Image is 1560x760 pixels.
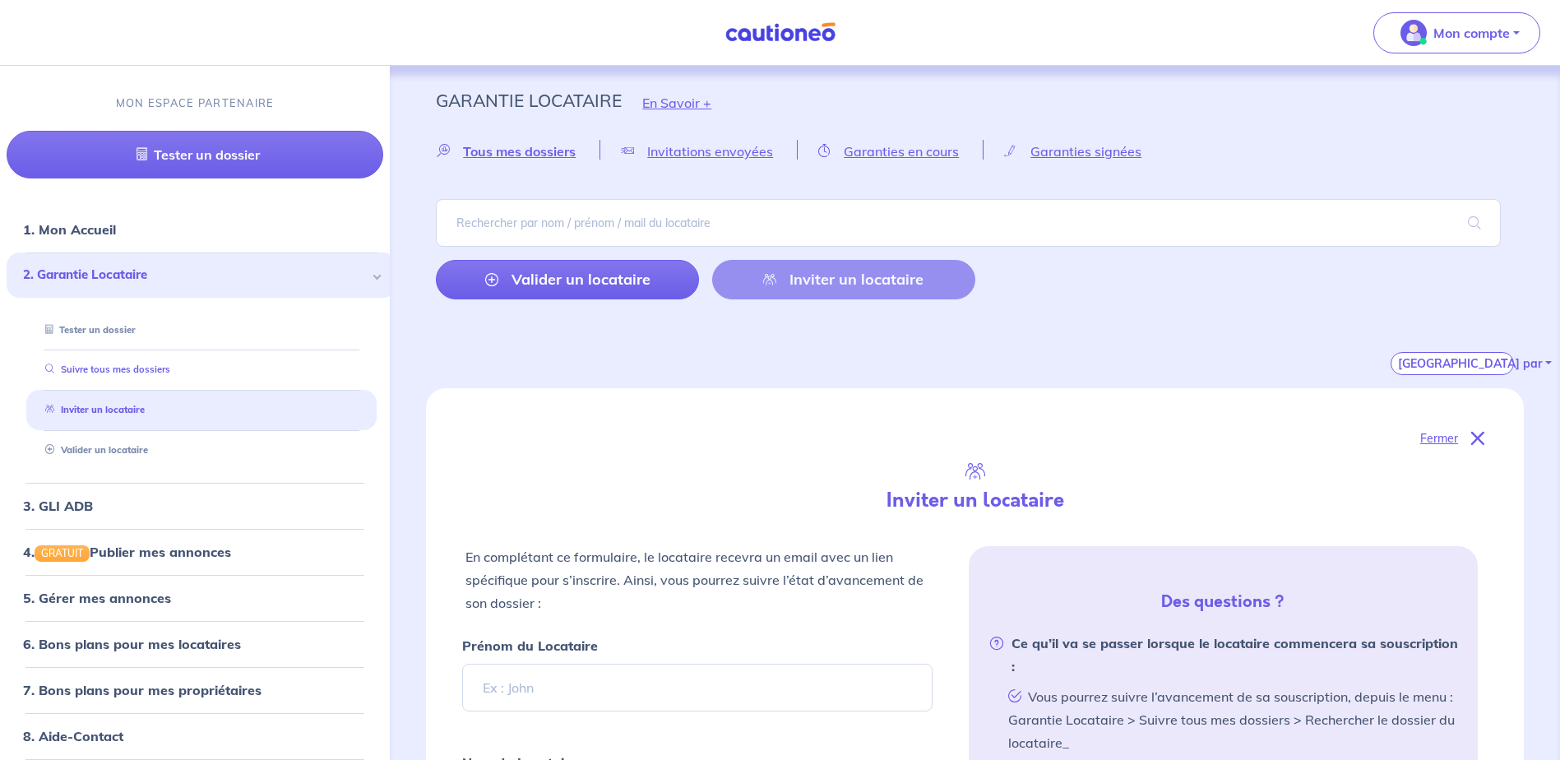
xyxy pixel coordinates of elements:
a: Suivre tous mes dossiers [39,364,170,376]
span: Garanties signées [1030,143,1141,160]
div: Valider un locataire [26,437,377,464]
a: 6. Bons plans pour mes locataires [23,636,241,652]
img: illu_account_valid_menu.svg [1400,20,1427,46]
span: 2. Garantie Locataire [23,266,368,285]
a: Valider un locataire [39,444,148,456]
button: [GEOGRAPHIC_DATA] par [1391,352,1514,375]
div: 4.GRATUITPublier mes annonces [7,535,383,568]
a: Tester un dossier [7,132,383,179]
input: Ex : John [462,664,932,711]
a: Tester un dossier [39,324,136,336]
span: Tous mes dossiers [463,143,576,160]
a: Invitations envoyées [600,143,797,159]
a: 1. Mon Accueil [23,222,116,239]
div: 2. Garantie Locataire [7,253,396,299]
h4: Inviter un locataire [715,489,1234,512]
div: 3. GLI ADB [7,489,383,522]
a: Inviter un locataire [39,405,145,416]
div: 6. Bons plans pour mes locataires [7,628,383,660]
button: En Savoir + [622,79,732,127]
input: Rechercher par nom / prénom / mail du locataire [436,199,1501,247]
span: search [1448,200,1501,246]
a: 5. Gérer mes annonces [23,590,171,606]
span: Invitations envoyées [647,143,773,160]
p: Fermer [1420,428,1458,449]
div: Suivre tous mes dossiers [26,357,377,384]
p: En complétant ce formulaire, le locataire recevra un email avec un lien spécifique pour s’inscrir... [465,545,928,614]
strong: Prénom du Locataire [462,637,598,654]
div: 7. Bons plans pour mes propriétaires [7,674,383,707]
a: 7. Bons plans pour mes propriétaires [23,682,262,698]
span: Garanties en cours [844,143,959,160]
div: 1. Mon Accueil [7,214,383,247]
p: Garantie Locataire [436,86,622,115]
a: 8. Aide-Contact [23,728,123,744]
div: Inviter un locataire [26,397,377,424]
button: illu_account_valid_menu.svgMon compte [1373,12,1540,53]
a: Tous mes dossiers [436,143,599,159]
h5: Des questions ? [975,592,1471,612]
div: Tester un dossier [26,317,377,344]
a: Valider un locataire [436,260,699,299]
strong: Ce qu’il va se passer lorsque le locataire commencera sa souscription : [988,632,1458,678]
a: Garanties signées [984,143,1165,159]
p: MON ESPACE PARTENAIRE [116,95,275,111]
div: 5. Gérer mes annonces [7,582,383,614]
a: Garanties en cours [798,143,983,159]
p: Mon compte [1433,23,1510,43]
div: 8. Aide-Contact [7,720,383,753]
img: Cautioneo [719,22,842,43]
a: 3. GLI ADB [23,498,93,514]
a: 4.GRATUITPublier mes annonces [23,544,231,560]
